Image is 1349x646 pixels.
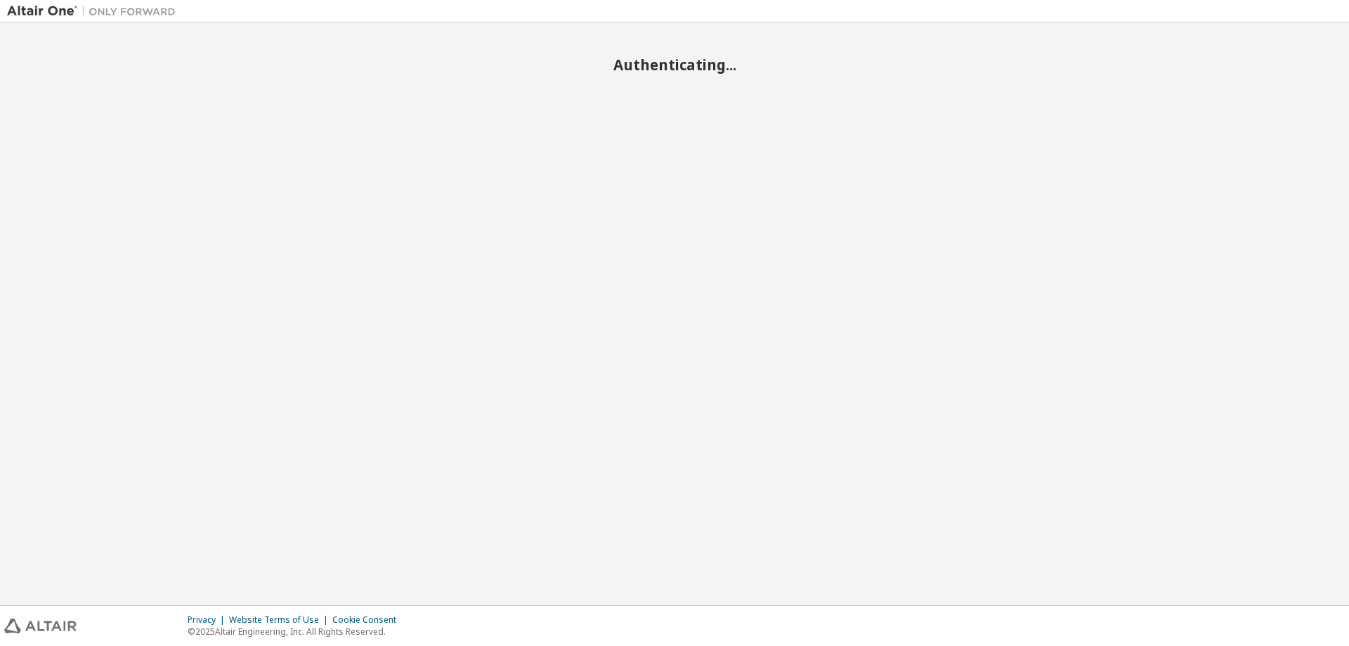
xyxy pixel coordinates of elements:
[7,56,1342,74] h2: Authenticating...
[188,614,229,626] div: Privacy
[188,626,405,638] p: © 2025 Altair Engineering, Inc. All Rights Reserved.
[332,614,405,626] div: Cookie Consent
[229,614,332,626] div: Website Terms of Use
[4,619,77,633] img: altair_logo.svg
[7,4,183,18] img: Altair One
